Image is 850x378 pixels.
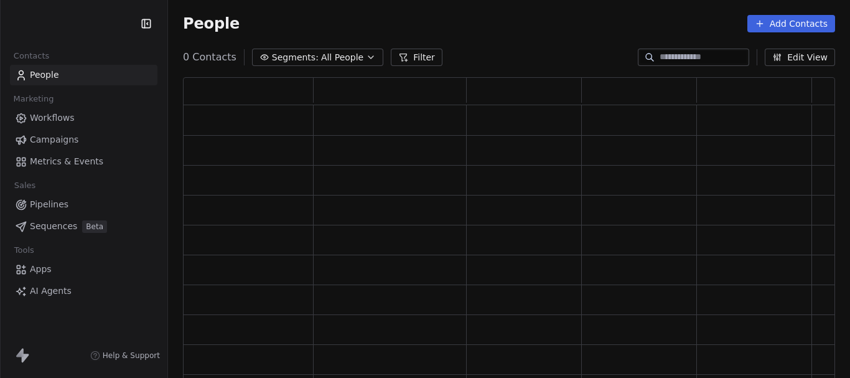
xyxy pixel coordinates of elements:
a: SequencesBeta [10,216,157,237]
span: AI Agents [30,285,72,298]
a: Metrics & Events [10,151,157,172]
button: Edit View [765,49,835,66]
a: Help & Support [90,351,160,361]
span: Campaigns [30,133,78,146]
button: Add Contacts [747,15,835,32]
span: Workflows [30,111,75,125]
span: Contacts [8,47,55,65]
span: Apps [30,263,52,276]
span: 0 Contacts [183,50,236,65]
span: Marketing [8,90,59,108]
span: Segments: [272,51,319,64]
span: Sales [9,176,41,195]
a: Workflows [10,108,157,128]
span: Sequences [30,220,77,233]
a: AI Agents [10,281,157,301]
button: Filter [391,49,442,66]
span: People [183,14,240,33]
span: Help & Support [103,351,160,361]
span: People [30,69,59,82]
span: Pipelines [30,198,68,211]
a: Campaigns [10,130,157,150]
span: Beta [82,220,107,233]
span: Tools [9,241,39,260]
span: Metrics & Events [30,155,103,168]
a: Pipelines [10,194,157,215]
a: Apps [10,259,157,280]
a: People [10,65,157,85]
span: All People [321,51,363,64]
